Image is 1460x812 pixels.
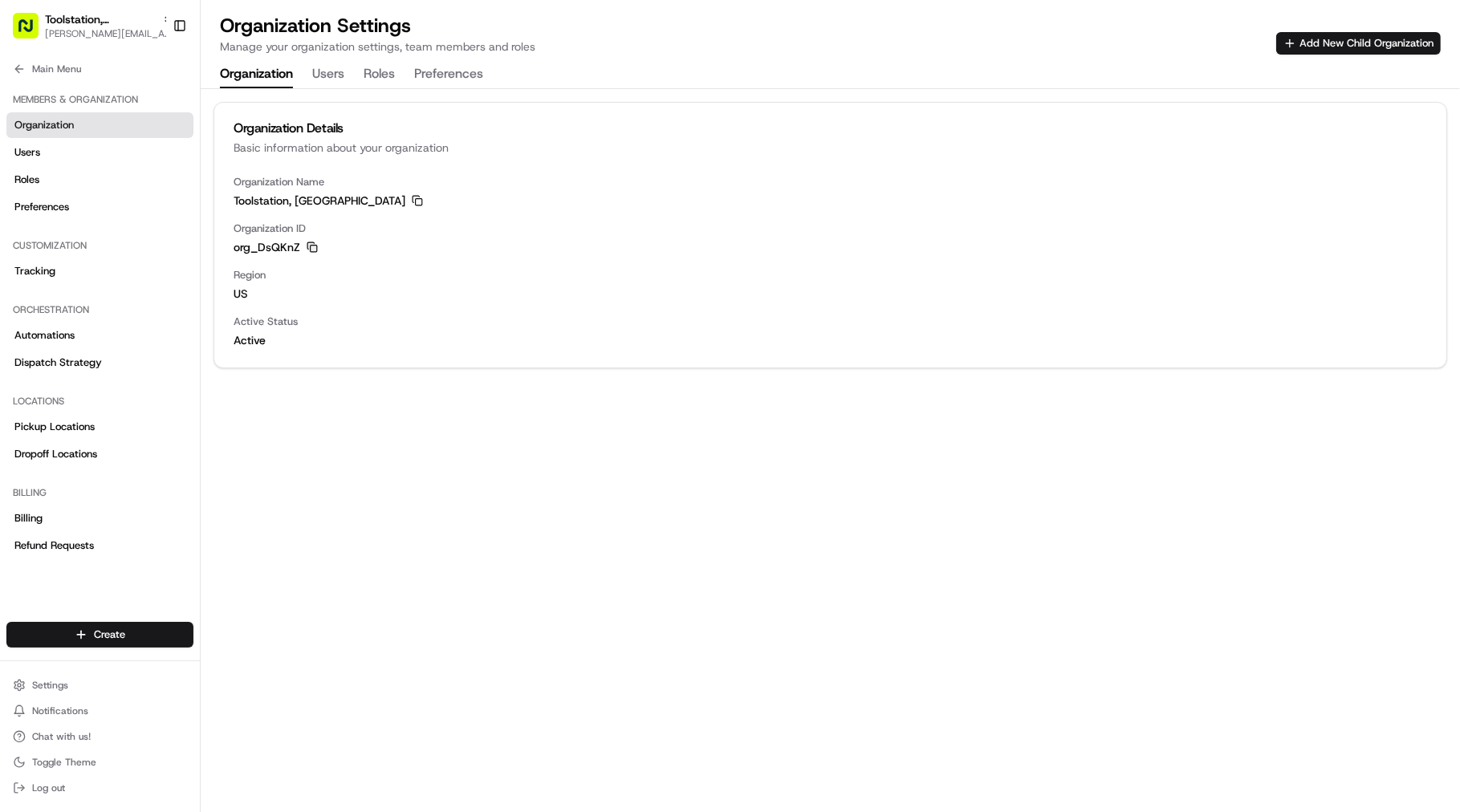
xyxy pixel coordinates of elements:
span: Create [94,627,125,642]
span: Active Status [234,315,1427,329]
div: Members & Organization [6,87,193,112]
span: Pylon [160,272,194,284]
span: Organization ID [234,221,1427,236]
span: Chat with us! [32,730,91,743]
button: Chat with us! [6,725,193,748]
span: us [234,286,1427,302]
a: Pickup Locations [6,414,193,440]
a: Dropoff Locations [6,441,193,467]
span: Dispatch Strategy [14,355,102,370]
div: 💻 [136,234,148,247]
button: Main Menu [6,58,193,80]
div: Billing [6,480,193,505]
input: Clear [42,104,265,120]
span: Knowledge Base [32,233,123,249]
button: [PERSON_NAME][EMAIL_ADDRESS][DOMAIN_NAME] [45,27,173,40]
span: org_DsQKnZ [234,239,300,255]
a: Organization [6,112,193,138]
a: Users [6,140,193,165]
span: Toggle Theme [32,756,96,769]
a: 💻API Documentation [129,226,264,255]
span: Tracking [14,264,55,278]
div: Locations [6,388,193,414]
span: Notifications [32,704,88,717]
button: Toggle Theme [6,751,193,773]
span: Dropoff Locations [14,447,97,461]
span: Log out [32,782,65,794]
a: Roles [6,167,193,193]
h1: Organization Settings [220,13,535,39]
span: Region [234,268,1427,282]
p: Manage your organization settings, team members and roles [220,39,535,55]
button: Users [312,61,344,88]
div: Basic information about your organization [234,140,1427,156]
div: Organization Details [234,122,1427,135]
button: Toolstation, [GEOGRAPHIC_DATA] [45,11,156,27]
span: API Documentation [152,233,258,249]
a: Automations [6,323,193,348]
span: Automations [14,328,75,343]
button: Notifications [6,700,193,722]
span: Settings [32,679,68,692]
span: Organization [14,118,74,132]
span: Users [14,145,40,160]
a: 📗Knowledge Base [10,226,129,255]
span: Billing [14,511,43,526]
button: Add New Child Organization [1276,32,1441,55]
button: Roles [364,61,395,88]
span: Main Menu [32,63,81,75]
img: 1736555255976-a54dd68f-1ca7-489b-9aae-adbdc363a1c4 [16,153,45,182]
span: Toolstation, [GEOGRAPHIC_DATA] [234,193,405,209]
a: Powered byPylon [113,271,194,284]
a: Dispatch Strategy [6,350,193,376]
span: Preferences [14,200,69,214]
div: 📗 [16,234,29,247]
button: Start new chat [273,158,292,177]
img: Nash [16,16,48,48]
a: Tracking [6,258,193,284]
div: Customization [6,233,193,258]
a: Preferences [6,194,193,220]
div: Start new chat [55,153,263,169]
span: Organization Name [234,175,1427,189]
span: Refund Requests [14,538,94,553]
p: Welcome 👋 [16,64,292,90]
button: Organization [220,61,293,88]
a: Billing [6,505,193,531]
button: Settings [6,674,193,696]
button: Log out [6,777,193,799]
button: Create [6,622,193,648]
button: Toolstation, [GEOGRAPHIC_DATA][PERSON_NAME][EMAIL_ADDRESS][DOMAIN_NAME] [6,6,166,45]
a: Refund Requests [6,533,193,558]
div: Orchestration [6,297,193,323]
span: Active [234,332,1427,348]
button: Preferences [414,61,483,88]
span: Roles [14,173,39,187]
div: We're available if you need us! [55,169,203,182]
span: Pickup Locations [14,420,95,434]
